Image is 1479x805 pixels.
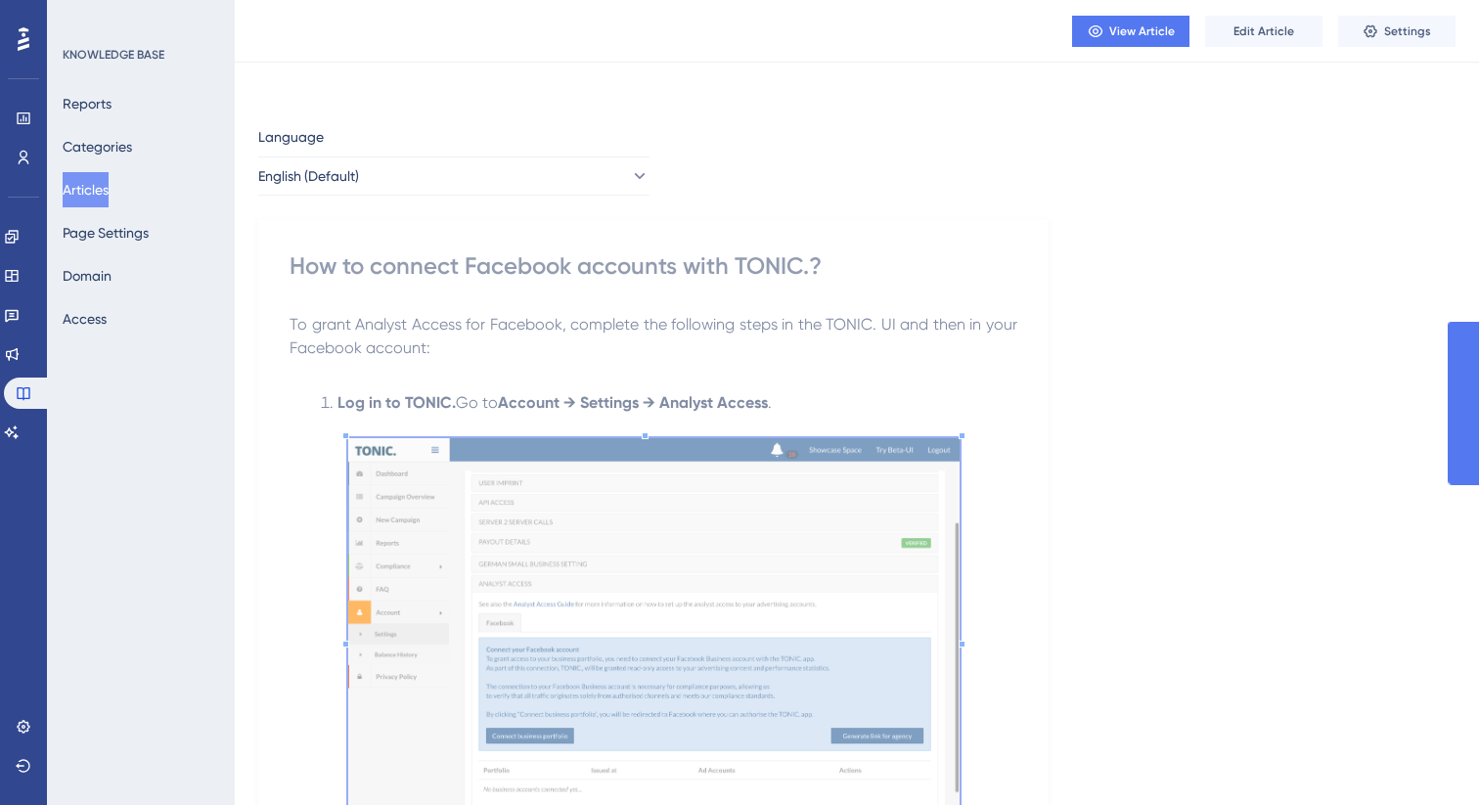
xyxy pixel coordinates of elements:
[290,315,1021,357] span: To grant Analyst Access for Facebook, complete the following steps in the TONIC. UI and then in y...
[1205,16,1322,47] button: Edit Article
[63,301,107,336] button: Access
[63,86,112,121] button: Reports
[1397,728,1456,786] iframe: UserGuiding AI Assistant Launcher
[290,250,1017,282] div: How to connect Facebook accounts with TONIC.?
[1072,16,1189,47] button: View Article
[258,125,324,149] span: Language
[768,393,772,412] span: .
[63,47,164,63] div: KNOWLEDGE BASE
[337,393,456,412] strong: Log in to TONIC.
[258,157,650,196] button: English (Default)
[63,258,112,293] button: Domain
[1233,23,1294,39] span: Edit Article
[456,393,498,412] span: Go to
[258,164,359,188] span: English (Default)
[1109,23,1175,39] span: View Article
[1384,23,1431,39] span: Settings
[498,393,768,412] strong: Account → Settings → Analyst Access
[1338,16,1456,47] button: Settings
[63,172,109,207] button: Articles
[63,215,149,250] button: Page Settings
[63,129,132,164] button: Categories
